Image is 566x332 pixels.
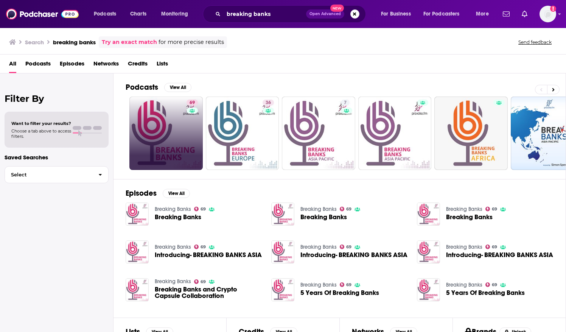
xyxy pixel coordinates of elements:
button: Send feedback [516,39,554,45]
span: Choose a tab above to access filters. [11,128,71,139]
a: Charts [125,8,151,20]
a: 69 [340,282,352,287]
img: Breaking Banks [126,203,149,226]
a: Breaking Banks [300,282,337,288]
a: 69 [187,100,198,106]
span: 69 [201,207,206,211]
span: Podcasts [94,9,116,19]
a: 69 [194,245,206,249]
a: Show notifications dropdown [519,8,530,20]
button: View All [163,189,190,198]
span: 69 [201,245,206,249]
h2: Podcasts [126,83,158,92]
img: Introducing- BREAKING BANKS ASIA [417,240,440,263]
span: for more precise results [159,38,224,47]
span: Charts [130,9,146,19]
a: 69 [340,245,352,249]
span: 69 [346,207,351,211]
span: For Business [381,9,411,19]
button: open menu [156,8,198,20]
a: Introducing- BREAKING BANKS ASIA [300,252,407,258]
h2: Filter By [5,93,109,104]
a: 69 [485,245,498,249]
a: 69 [485,207,498,211]
a: Breaking Banks [300,214,347,220]
h2: Episodes [126,189,157,198]
a: Introducing- BREAKING BANKS ASIA [155,252,262,258]
a: Lists [157,58,168,73]
span: 7 [344,99,347,107]
span: 69 [492,207,497,211]
a: 69 [485,282,498,287]
img: 5 Years Of Breaking Banks [271,278,294,301]
span: For Podcasters [423,9,460,19]
a: Breaking Banks [155,244,191,250]
button: View All [164,83,191,92]
div: Search podcasts, credits, & more... [210,5,373,23]
span: Open Advanced [309,12,341,16]
a: 5 Years Of Breaking Banks [300,290,379,296]
img: Breaking Banks [271,203,294,226]
a: Credits [128,58,148,73]
a: 69 [194,207,206,211]
a: Breaking Banks [155,206,191,212]
a: Podcasts [25,58,51,73]
p: Saved Searches [5,154,109,161]
a: Breaking Banks [446,214,493,220]
img: 5 Years Of Breaking Banks [417,278,440,301]
button: Show profile menu [540,6,556,22]
a: Breaking Banks [446,244,482,250]
span: 69 [346,283,351,287]
img: Breaking Banks and Crypto Capsule Collaboration [126,278,149,301]
span: 69 [492,245,497,249]
a: Networks [93,58,119,73]
span: Select [5,172,92,177]
a: Breaking Banks [446,206,482,212]
a: Podchaser - Follow, Share and Rate Podcasts [6,7,79,21]
span: All [9,58,16,73]
a: 69 [340,207,352,211]
span: Breaking Banks [155,214,201,220]
span: 69 [346,245,351,249]
a: 36 [263,100,274,106]
button: Open AdvancedNew [306,9,344,19]
h3: breaking banks [53,39,96,46]
button: Select [5,166,109,183]
span: New [330,5,344,12]
button: open menu [376,8,420,20]
img: Introducing- BREAKING BANKS ASIA [126,240,149,263]
span: 36 [266,99,271,107]
span: 69 [492,283,497,287]
img: User Profile [540,6,556,22]
a: Breaking Banks [446,282,482,288]
a: 5 Years Of Breaking Banks [446,290,525,296]
a: 7 [282,97,355,170]
a: Try an exact match [102,38,157,47]
input: Search podcasts, credits, & more... [224,8,306,20]
span: 69 [201,280,206,284]
a: PodcastsView All [126,83,191,92]
img: Introducing- BREAKING BANKS ASIA [271,240,294,263]
a: Breaking Banks and Crypto Capsule Collaboration [155,286,262,299]
img: Breaking Banks [417,203,440,226]
span: Monitoring [161,9,188,19]
a: Introducing- BREAKING BANKS ASIA [446,252,553,258]
button: open menu [418,8,471,20]
a: 69 [194,279,206,284]
h3: Search [25,39,44,46]
a: Episodes [60,58,84,73]
a: Show notifications dropdown [500,8,513,20]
